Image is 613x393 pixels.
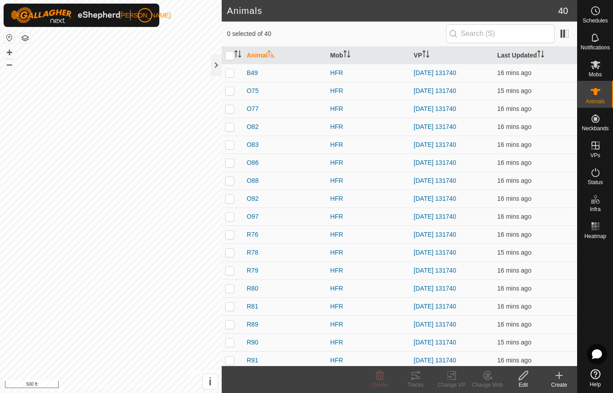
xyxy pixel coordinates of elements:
span: O92 [247,194,258,203]
span: B49 [247,68,258,78]
a: [DATE] 131740 [414,357,456,364]
h2: Animals [227,5,558,16]
button: i [203,374,218,389]
a: [DATE] 131740 [414,105,456,112]
span: O97 [247,212,258,221]
button: + [4,47,15,58]
th: Last Updated [494,47,577,64]
span: R80 [247,284,258,293]
a: Help [578,366,613,391]
span: Infra [590,207,600,212]
span: O86 [247,158,258,168]
div: HFR [330,158,407,168]
span: 12 Aug 2025 at 10:02 am [497,159,531,166]
span: Delete [372,382,388,388]
span: i [209,375,212,388]
div: HFR [330,122,407,132]
span: Status [587,180,603,185]
a: [DATE] 131740 [414,321,456,328]
a: [DATE] 131740 [414,159,456,166]
span: 12 Aug 2025 at 10:02 am [497,267,531,274]
div: HFR [330,284,407,293]
a: [DATE] 131740 [414,231,456,238]
span: 12 Aug 2025 at 10:02 am [497,357,531,364]
div: Create [541,381,577,389]
span: 12 Aug 2025 at 10:02 am [497,69,531,76]
p-sorticon: Activate to sort [234,52,241,59]
div: HFR [330,86,407,96]
div: HFR [330,320,407,329]
span: R76 [247,230,258,239]
a: Privacy Policy [75,381,109,389]
span: O83 [247,140,258,150]
input: Search (S) [446,24,555,43]
a: [DATE] 131740 [414,195,456,202]
button: Reset Map [4,32,15,43]
span: 12 Aug 2025 at 10:03 am [497,249,531,256]
div: HFR [330,338,407,347]
div: Change Mob [469,381,505,389]
div: HFR [330,356,407,365]
span: 12 Aug 2025 at 10:02 am [497,141,531,148]
a: [DATE] 131740 [414,303,456,310]
th: VP [410,47,494,64]
span: O75 [247,86,258,96]
span: R89 [247,320,258,329]
span: 12 Aug 2025 at 10:03 am [497,87,531,94]
p-sorticon: Activate to sort [537,52,544,59]
span: 12 Aug 2025 at 10:02 am [497,177,531,184]
span: Notifications [581,45,610,50]
div: HFR [330,68,407,78]
div: Tracks [398,381,433,389]
span: 12 Aug 2025 at 10:02 am [497,105,531,112]
a: [DATE] 131740 [414,177,456,184]
span: R81 [247,302,258,311]
div: HFR [330,266,407,275]
a: [DATE] 131740 [414,285,456,292]
th: Animal [243,47,327,64]
div: HFR [330,194,407,203]
img: Gallagher Logo [11,7,123,23]
p-sorticon: Activate to sort [343,52,350,59]
p-sorticon: Activate to sort [267,52,275,59]
a: [DATE] 131740 [414,213,456,220]
th: Mob [327,47,410,64]
span: R90 [247,338,258,347]
a: [DATE] 131740 [414,249,456,256]
span: Animals [586,99,605,104]
span: [PERSON_NAME] [119,11,171,20]
span: VPs [590,153,600,158]
span: 12 Aug 2025 at 10:02 am [497,303,531,310]
button: Map Layers [20,33,31,44]
div: HFR [330,176,407,185]
a: [DATE] 131740 [414,87,456,94]
span: Neckbands [582,126,609,131]
span: R78 [247,248,258,257]
span: 40 [558,4,568,18]
span: Schedules [582,18,608,23]
div: HFR [330,302,407,311]
a: [DATE] 131740 [414,141,456,148]
div: HFR [330,212,407,221]
a: [DATE] 131740 [414,267,456,274]
span: 12 Aug 2025 at 10:02 am [497,195,531,202]
span: 12 Aug 2025 at 10:02 am [497,231,531,238]
div: Edit [505,381,541,389]
span: 12 Aug 2025 at 10:02 am [497,285,531,292]
span: 12 Aug 2025 at 10:03 am [497,339,531,346]
div: HFR [330,140,407,150]
a: [DATE] 131740 [414,69,456,76]
span: Heatmap [584,234,606,239]
p-sorticon: Activate to sort [422,52,429,59]
span: O82 [247,122,258,132]
a: Contact Us [120,381,146,389]
span: R79 [247,266,258,275]
span: O88 [247,176,258,185]
span: 0 selected of 40 [227,29,446,39]
span: Mobs [589,72,602,77]
span: 12 Aug 2025 at 10:02 am [497,213,531,220]
a: [DATE] 131740 [414,339,456,346]
span: 12 Aug 2025 at 10:02 am [497,321,531,328]
span: O77 [247,104,258,114]
div: Change VP [433,381,469,389]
